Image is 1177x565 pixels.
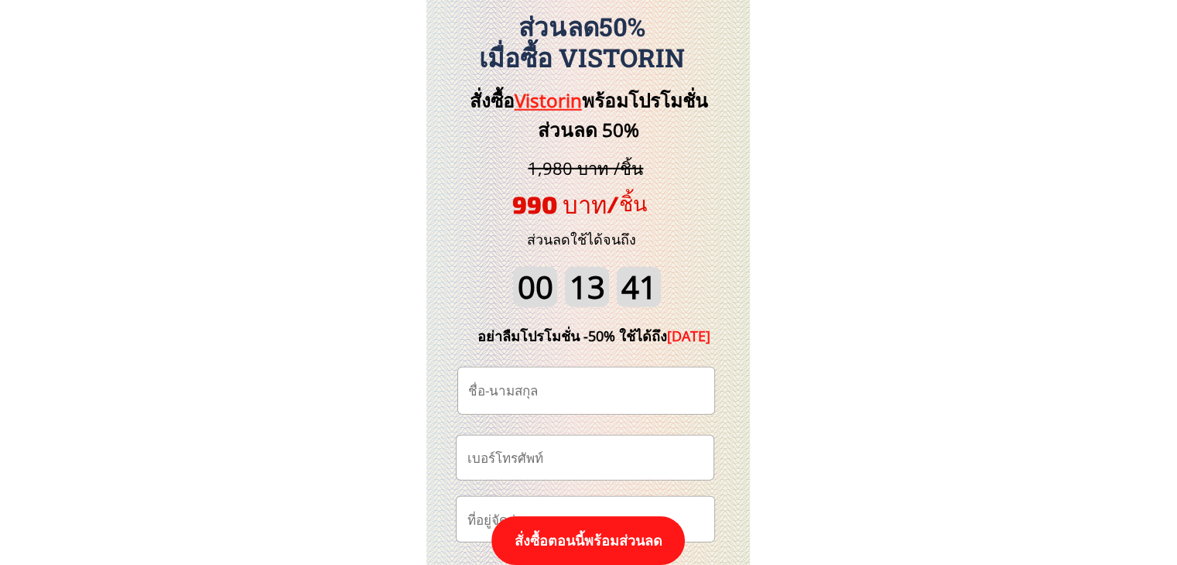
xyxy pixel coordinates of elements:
span: [DATE] [667,327,710,345]
h3: ส่วนลดใช้ได้จนถึง [506,228,657,251]
h3: ส่วนลด50% เมื่อซื้อ Vistorin [418,12,746,73]
span: 990 บาท [512,190,607,218]
div: อย่าลืมโปรโมชั่น -50% ใช้ได้ถึง [454,325,734,348]
span: 1,980 บาท /ชิ้น [528,156,643,180]
span: Vistorin [515,87,582,113]
span: /ชิ้น [607,190,647,215]
h3: สั่งซื้อ พร้อมโปรโมชั่นส่วนลด 50% [443,86,734,146]
input: ชื่อ-นามสกุล [464,368,708,414]
input: เบอร์โทรศัพท์ [463,436,707,480]
input: ที่อยู่จัดส่ง [463,497,707,542]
